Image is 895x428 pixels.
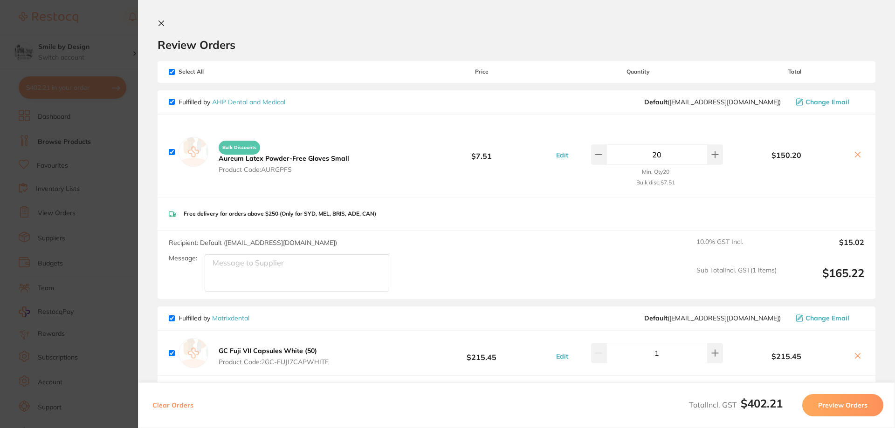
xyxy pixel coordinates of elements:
p: Fulfilled by [179,314,249,322]
p: Free delivery for orders above $250 (Only for SYD, MEL, BRIS, ADE, CAN) [184,211,376,217]
span: orders@ahpdentalmedical.com.au [644,98,781,106]
span: Product Code: 2GC-FUJI7CAPWHITE [219,358,329,366]
b: GC Fuji VII Capsules White (50) [219,346,317,355]
output: $15.02 [784,238,864,258]
span: Change Email [805,314,849,322]
button: Edit [553,352,571,360]
button: GC Fuji VII Capsules White (50) Product Code:2GC-FUJI7CAPWHITE [216,346,331,366]
button: Bulk Discounts Aureum Latex Powder-Free Gloves Small Product Code:AURGPFS [216,136,352,174]
span: Change Email [805,98,849,106]
button: Edit [553,151,571,159]
span: Bulk Discounts [219,141,260,155]
span: Select All [169,68,262,75]
p: Fulfilled by [179,98,285,106]
button: Change Email [793,98,864,106]
b: $402.21 [741,396,783,410]
span: Total [725,68,864,75]
span: Price [412,68,551,75]
span: Quantity [551,68,725,75]
img: empty.jpg [179,137,208,167]
button: Preview Orders [802,394,883,416]
span: Sub Total Incl. GST ( 1 Items) [696,266,777,292]
button: Change Email [793,314,864,322]
a: Matrixdental [212,314,249,322]
b: Default [644,98,668,106]
b: Default [644,314,668,322]
b: $7.51 [412,143,551,161]
b: $215.45 [412,345,551,362]
output: $165.22 [784,266,864,292]
img: empty.jpg [179,338,208,368]
h2: Review Orders [158,38,875,52]
span: Recipient: Default ( [EMAIL_ADDRESS][DOMAIN_NAME] ) [169,238,337,247]
span: Total Incl. GST [689,400,783,409]
label: Message: [169,254,197,262]
b: $150.20 [725,151,847,159]
small: Min. Qty 20 [642,169,669,175]
button: Clear Orders [150,394,196,416]
b: $215.45 [725,352,847,360]
span: 10.0 % GST Incl. [696,238,777,258]
span: Product Code: AURGPFS [219,166,349,173]
b: Aureum Latex Powder-Free Gloves Small [219,154,349,163]
span: sales@matrixdental.com.au [644,314,781,322]
a: AHP Dental and Medical [212,98,285,106]
small: Bulk disc. $7.51 [636,179,675,186]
